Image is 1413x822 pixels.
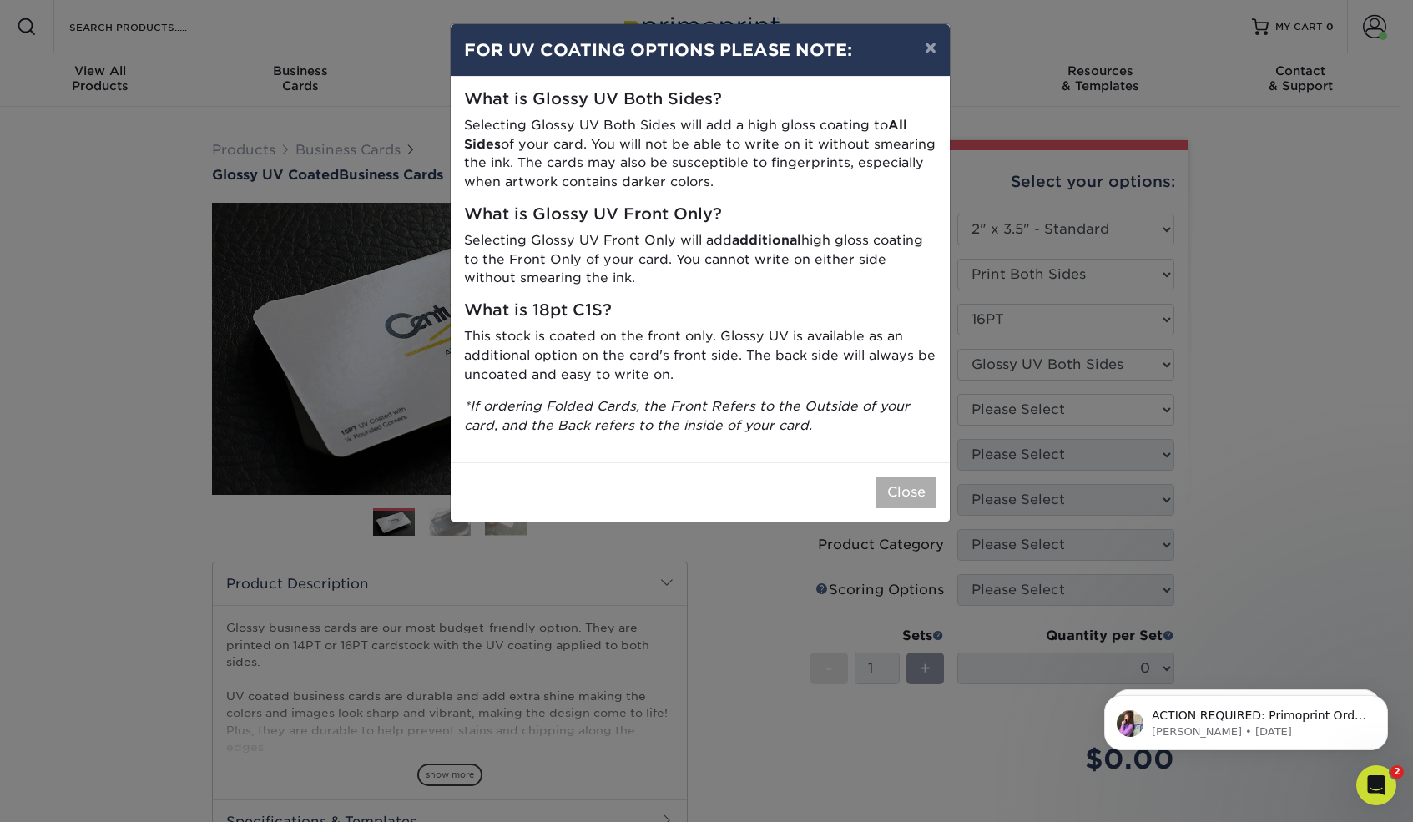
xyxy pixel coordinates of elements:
p: This stock is coated on the front only. Glossy UV is available as an additional option on the car... [464,327,936,384]
button: Close [876,477,936,508]
h5: What is Glossy UV Both Sides? [464,90,936,109]
h5: What is 18pt C1S? [464,301,936,320]
h4: FOR UV COATING OPTIONS PLEASE NOTE: [464,38,936,63]
p: Selecting Glossy UV Front Only will add high gloss coating to the Front Only of your card. You ca... [464,231,936,288]
strong: additional [732,232,801,248]
button: × [911,24,950,71]
i: *If ordering Folded Cards, the Front Refers to the Outside of your card, and the Back refers to t... [464,398,910,433]
span: 2 [1390,765,1404,779]
h5: What is Glossy UV Front Only? [464,205,936,224]
strong: All Sides [464,117,907,152]
iframe: Intercom live chat [1356,765,1396,805]
iframe: Intercom notifications message [1079,660,1413,777]
p: Selecting Glossy UV Both Sides will add a high gloss coating to of your card. You will not be abl... [464,116,936,192]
